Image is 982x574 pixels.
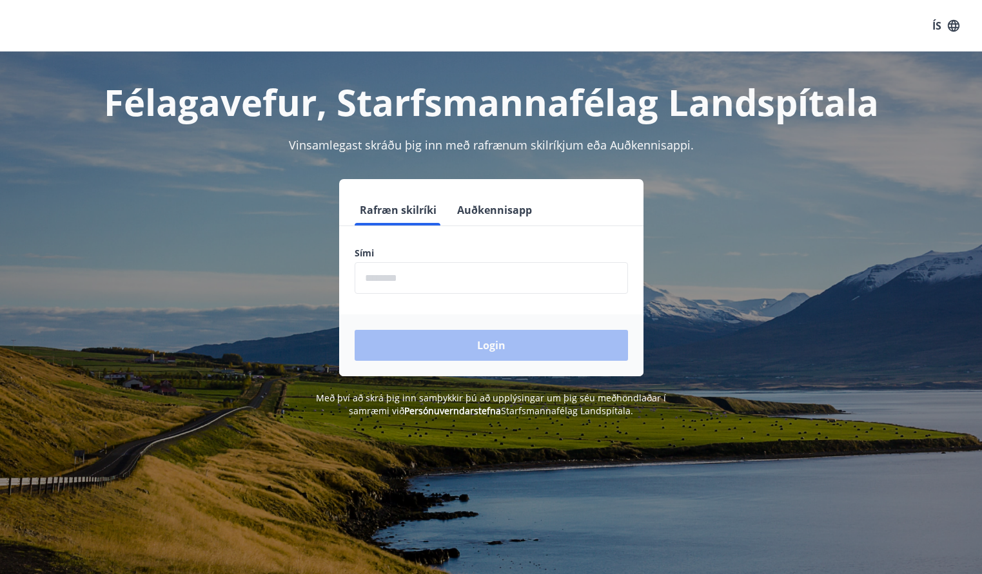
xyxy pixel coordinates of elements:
h1: Félagavefur, Starfsmannafélag Landspítala [43,77,940,126]
label: Sími [355,247,628,260]
a: Persónuverndarstefna [404,405,501,417]
button: Auðkennisapp [452,195,537,225]
span: Vinsamlegast skráðu þig inn með rafrænum skilríkjum eða Auðkennisappi. [289,137,694,153]
button: ÍS [925,14,967,37]
span: Með því að skrá þig inn samþykkir þú að upplýsingar um þig séu meðhöndlaðar í samræmi við Starfsm... [316,392,666,417]
button: Rafræn skilríki [355,195,442,225]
